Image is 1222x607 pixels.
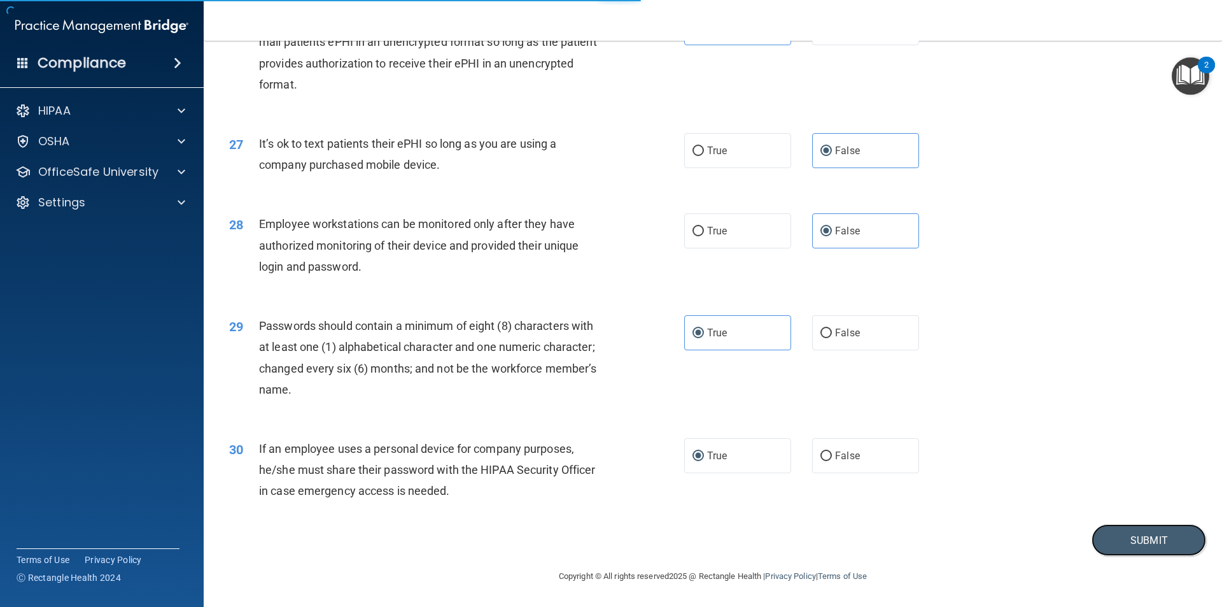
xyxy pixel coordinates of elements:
[38,164,158,180] p: OfficeSafe University
[820,452,832,461] input: False
[707,450,727,462] span: True
[229,442,243,457] span: 30
[1172,57,1209,95] button: Open Resource Center, 2 new notifications
[15,134,185,149] a: OSHA
[85,553,142,566] a: Privacy Policy
[38,195,85,210] p: Settings
[1158,519,1207,568] iframe: Drift Widget Chat Controller
[229,319,243,334] span: 29
[692,452,704,461] input: True
[692,227,704,236] input: True
[1092,524,1206,557] button: Submit
[835,327,860,339] span: False
[820,329,832,338] input: False
[692,146,704,156] input: True
[259,217,579,273] span: Employee workstations can be monitored only after they have authorized monitoring of their device...
[707,225,727,237] span: True
[835,450,860,462] span: False
[707,145,727,157] span: True
[692,329,704,338] input: True
[38,103,71,118] p: HIPAA
[15,103,185,118] a: HIPAA
[17,553,69,566] a: Terms of Use
[1204,65,1209,82] div: 2
[259,319,596,396] span: Passwords should contain a minimum of eight (8) characters with at least one (1) alphabetical cha...
[820,227,832,236] input: False
[707,327,727,339] span: True
[835,225,860,237] span: False
[820,146,832,156] input: False
[229,217,243,232] span: 28
[835,145,860,157] span: False
[259,137,556,171] span: It’s ok to text patients their ePHI so long as you are using a company purchased mobile device.
[259,442,595,497] span: If an employee uses a personal device for company purposes, he/she must share their password with...
[765,571,815,581] a: Privacy Policy
[229,137,243,152] span: 27
[15,13,188,39] img: PMB logo
[38,134,70,149] p: OSHA
[38,54,126,72] h4: Compliance
[15,164,185,180] a: OfficeSafe University
[481,556,945,597] div: Copyright © All rights reserved 2025 @ Rectangle Health | |
[17,571,121,584] span: Ⓒ Rectangle Health 2024
[259,14,600,91] span: Even though regular email is not secure, practices are allowed to e-mail patients ePHI in an unen...
[818,571,867,581] a: Terms of Use
[15,195,185,210] a: Settings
